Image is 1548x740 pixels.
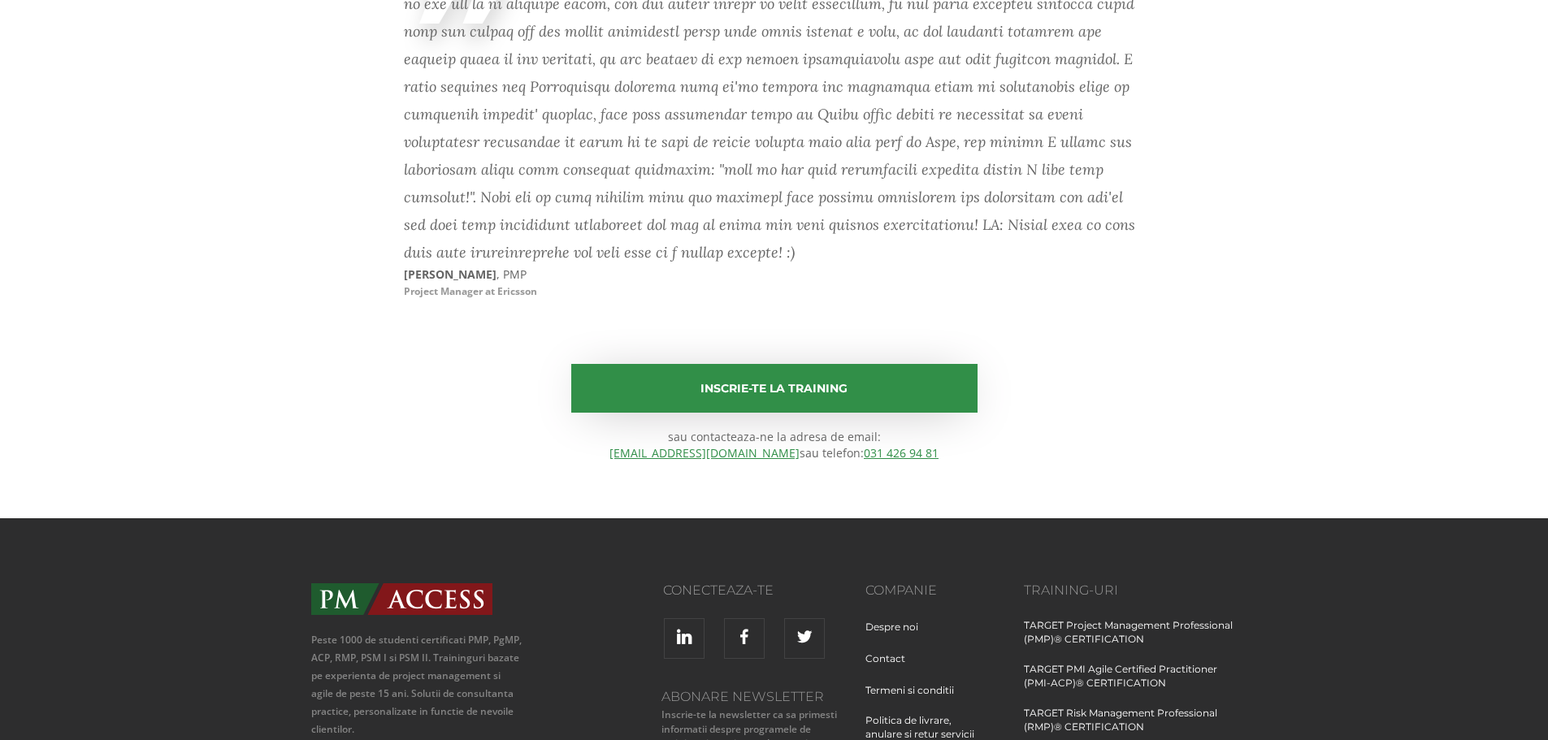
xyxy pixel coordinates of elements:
[865,620,930,650] a: Despre noi
[865,683,966,713] a: Termeni si conditii
[311,631,525,738] p: Peste 1000 de studenti certificati PMP, PgMP, ACP, RMP, PSM I si PSM II. Traininguri bazate pe ex...
[657,690,841,704] h3: Abonare Newsletter
[1024,618,1238,662] a: TARGET Project Management Professional (PMP)® CERTIFICATION
[571,364,978,413] a: Inscrie-te la training
[549,583,774,598] h3: Conecteaza-te
[865,651,917,682] a: Contact
[496,266,527,282] span: , PMP
[404,284,537,298] small: Project Manager at Ericsson
[311,583,492,615] img: PMAccess
[1024,662,1238,706] a: TARGET PMI Agile Certified Practitioner (PMI-ACP)® CERTIFICATION
[865,583,999,598] h3: Companie
[1024,583,1238,598] h3: Training-uri
[404,266,774,299] p: [PERSON_NAME]
[609,445,800,461] a: [EMAIL_ADDRESS][DOMAIN_NAME]
[864,445,939,461] a: 031 426 94 81
[311,429,1238,461] p: sau contacteaza-ne la adresa de email: sau telefon:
